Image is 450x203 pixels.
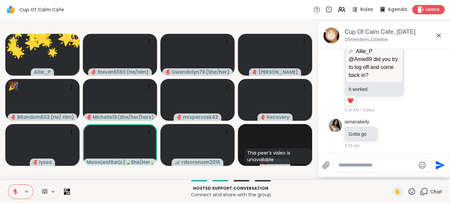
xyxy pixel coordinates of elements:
[432,158,447,172] button: Send
[17,114,50,120] span: BRandom502
[361,107,362,113] span: •
[430,188,442,195] span: Chat
[261,115,265,119] span: audio-muted
[34,69,51,75] span: Allie_P
[345,36,388,43] p: 15 members, 13 online
[182,159,220,166] span: rdsorensen2016
[166,70,170,74] span: audio-muted
[33,160,38,165] span: audio-muted
[345,107,359,113] span: 9:39 AM
[418,161,426,169] button: Emoji picker
[8,80,19,93] div: 🎉
[349,86,400,93] p: It worked
[267,114,289,120] span: Recovery
[50,114,74,120] span: ( He/ Him )
[349,55,400,79] p: @Amie89 did you try to log off and come back in?
[46,17,87,58] button: 🌟
[256,124,294,166] img: Amie89
[87,159,122,166] span: MoonLeafRaQuel
[323,28,339,43] img: Cup Of Calm Cafe, Sep 06
[93,114,117,120] span: Michelle19
[363,107,374,113] span: Edited
[253,70,257,74] span: audio-muted
[91,70,96,74] span: audio-muted
[258,69,298,75] span: [PERSON_NAME]
[245,148,312,164] div: This peer’s video is unavailable
[97,69,126,75] span: Steven6560
[345,28,445,36] div: Cup Of Calm Cafe, [DATE]
[183,114,218,120] span: mrsperozek43
[356,47,372,55] span: Allie_P
[206,69,229,75] span: ( She/her )
[39,159,52,166] span: lyssa
[74,191,388,198] p: Connect and share with the group
[2,36,34,68] button: 🌟
[5,4,17,15] img: ShareWell Logomark
[172,69,205,75] span: Gwendolyn79
[349,131,374,137] p: Gotta go
[87,115,91,119] span: audio-muted
[74,185,388,191] p: Hosted support conversation
[394,188,401,196] span: ✋
[345,143,359,149] span: 9:39 AM
[425,6,439,13] span: Leave
[19,6,64,13] span: Cup Of Calm Cafe
[338,162,416,169] textarea: Type your message
[329,119,342,132] img: https://sharewell-space-live.sfo3.digitaloceanspaces.com/user-generated/22ef1fea-5b0e-4312-91bf-f...
[11,115,16,119] span: audio-muted
[388,6,407,13] span: Agenda
[345,119,369,125] a: iamanakeily
[40,40,64,64] button: 🌟
[345,96,357,106] div: Reaction list
[360,6,373,13] span: Rules
[347,98,354,103] button: Reactions: love
[123,159,153,166] span: ( 🍃She/Her🍃 )
[177,115,182,119] span: audio-muted
[126,69,148,75] span: ( He/Him )
[117,114,153,120] span: ( She/her/hers )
